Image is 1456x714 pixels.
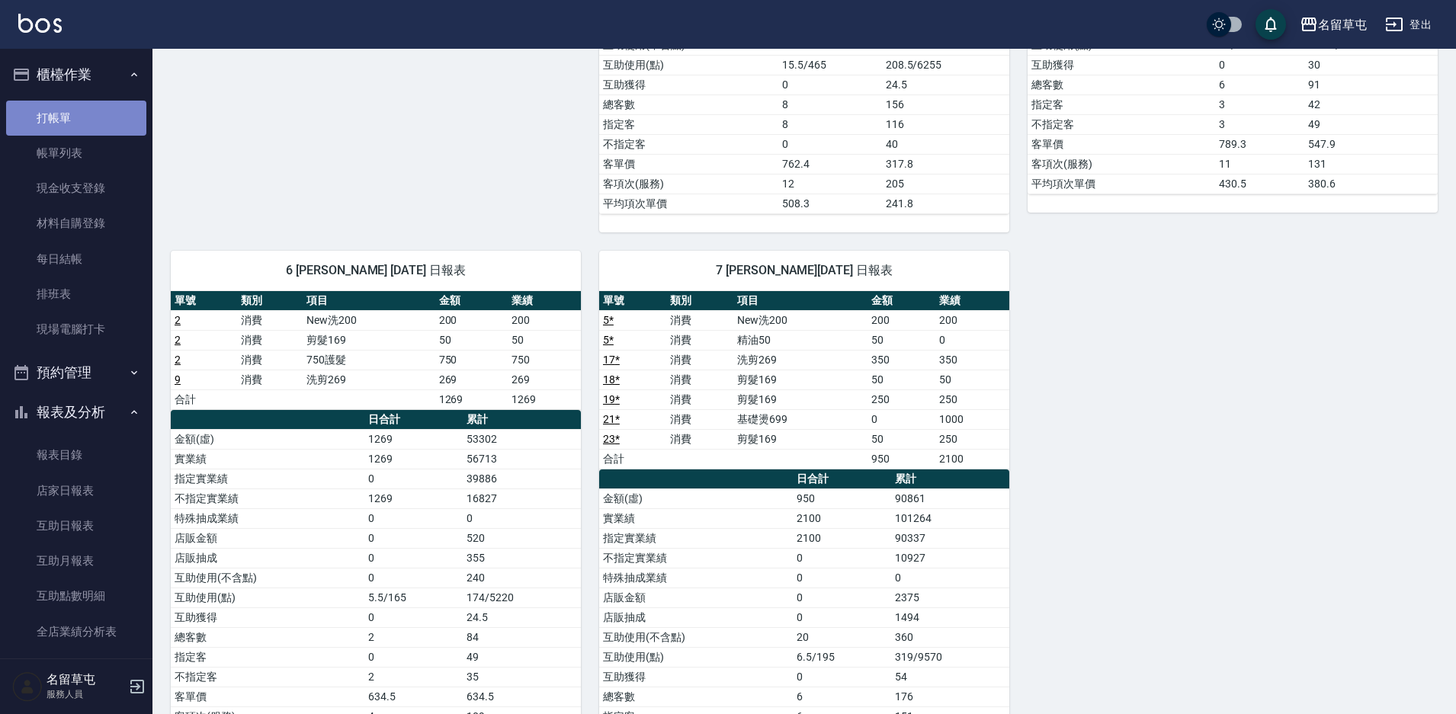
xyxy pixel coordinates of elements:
[599,607,793,627] td: 店販抽成
[778,114,881,134] td: 8
[6,508,146,543] a: 互助日報表
[364,667,463,687] td: 2
[1215,154,1304,174] td: 11
[599,174,778,194] td: 客項次(服務)
[778,194,881,213] td: 508.3
[1028,114,1215,134] td: 不指定客
[733,330,868,350] td: 精油50
[463,449,581,469] td: 56713
[171,687,364,706] td: 客單價
[891,469,1009,489] th: 累計
[891,687,1009,706] td: 176
[6,206,146,241] a: 材料自購登錄
[666,310,733,330] td: 消費
[733,291,868,311] th: 項目
[1215,75,1304,94] td: 6
[175,373,181,386] a: 9
[171,627,364,647] td: 總客數
[666,350,733,370] td: 消費
[463,469,581,488] td: 39886
[237,350,303,370] td: 消費
[1215,94,1304,114] td: 3
[12,671,43,702] img: Person
[463,548,581,568] td: 355
[47,672,124,687] h5: 名留草屯
[666,291,733,311] th: 類別
[599,75,778,94] td: 互助獲得
[666,389,733,409] td: 消費
[778,94,881,114] td: 8
[171,667,364,687] td: 不指定客
[364,607,463,627] td: 0
[882,154,1009,174] td: 317.8
[171,291,581,410] table: a dense table
[599,55,778,75] td: 互助使用(點)
[891,627,1009,647] td: 360
[303,291,435,311] th: 項目
[1379,11,1438,39] button: 登出
[599,94,778,114] td: 總客數
[508,350,581,370] td: 750
[882,94,1009,114] td: 156
[1294,9,1373,40] button: 名留草屯
[733,409,868,429] td: 基礎燙699
[599,488,793,508] td: 金額(虛)
[778,75,881,94] td: 0
[463,647,581,667] td: 49
[6,578,146,613] a: 互助點數明細
[6,242,146,277] a: 每日結帳
[171,588,364,607] td: 互助使用(點)
[508,389,581,409] td: 1269
[891,508,1009,528] td: 101264
[793,508,891,528] td: 2100
[793,488,891,508] td: 950
[1318,15,1367,34] div: 名留草屯
[435,389,508,409] td: 1269
[599,627,793,647] td: 互助使用(不含點)
[1028,134,1215,154] td: 客單價
[666,370,733,389] td: 消費
[463,627,581,647] td: 84
[599,134,778,154] td: 不指定客
[599,687,793,706] td: 總客數
[47,687,124,701] p: 服務人員
[793,548,891,568] td: 0
[793,627,891,647] td: 20
[171,469,364,488] td: 指定實業績
[508,330,581,350] td: 50
[733,389,868,409] td: 剪髮169
[882,194,1009,213] td: 241.8
[617,263,991,278] span: 7 [PERSON_NAME][DATE] 日報表
[463,488,581,508] td: 16827
[935,370,1009,389] td: 50
[364,627,463,647] td: 2
[793,647,891,667] td: 6.5/195
[882,55,1009,75] td: 208.5/6255
[1028,75,1215,94] td: 總客數
[463,528,581,548] td: 520
[1304,174,1438,194] td: 380.6
[364,647,463,667] td: 0
[666,330,733,350] td: 消費
[868,350,935,370] td: 350
[666,429,733,449] td: 消費
[868,429,935,449] td: 50
[6,136,146,171] a: 帳單列表
[733,429,868,449] td: 剪髮169
[793,568,891,588] td: 0
[6,543,146,578] a: 互助月報表
[6,101,146,136] a: 打帳單
[364,469,463,488] td: 0
[364,687,463,706] td: 634.5
[935,429,1009,449] td: 250
[891,647,1009,667] td: 319/9570
[868,330,935,350] td: 50
[882,75,1009,94] td: 24.5
[868,449,935,469] td: 950
[1215,55,1304,75] td: 0
[6,614,146,649] a: 全店業績分析表
[882,174,1009,194] td: 205
[1215,174,1304,194] td: 430.5
[599,114,778,134] td: 指定客
[599,667,793,687] td: 互助獲得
